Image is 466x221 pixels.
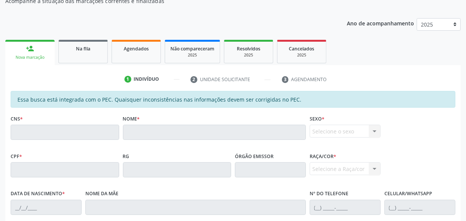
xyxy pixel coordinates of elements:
label: CPF [11,150,22,162]
div: Nova marcação [11,55,49,60]
div: 1 [124,76,131,83]
label: Raça/cor [310,150,336,162]
span: Cancelados [289,45,315,52]
input: (__) _____-_____ [384,200,455,215]
label: Órgão emissor [235,150,274,162]
div: person_add [26,44,34,53]
input: __/__/____ [11,200,82,215]
label: Celular/WhatsApp [384,188,432,200]
span: Resolvidos [237,45,260,52]
label: Sexo [310,113,324,125]
div: 2025 [283,52,321,58]
label: Nome da mãe [85,188,118,200]
div: 2025 [230,52,268,58]
div: Essa busca está integrada com o PEC. Quaisquer inconsistências nas informações devem ser corrigid... [11,91,455,108]
label: CNS [11,113,23,125]
label: Data de nascimento [11,188,65,200]
div: Indivíduo [134,76,159,83]
label: Nome [123,113,140,125]
label: Nº do Telefone [310,188,348,200]
span: Na fila [76,45,90,52]
input: (__) _____-_____ [310,200,381,215]
label: RG [123,150,129,162]
p: Ano de acompanhamento [347,18,414,28]
span: Não compareceram [170,45,214,52]
div: 2025 [170,52,214,58]
span: Agendados [124,45,149,52]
